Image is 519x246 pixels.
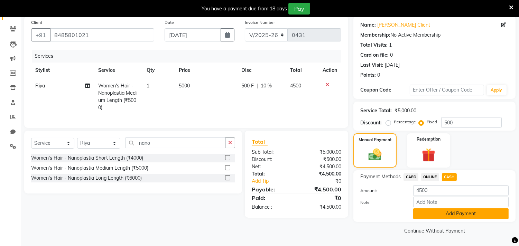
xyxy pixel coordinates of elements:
div: ₹5,000.00 [395,107,416,114]
div: You have a payment due from 18 days [202,5,287,12]
div: ₹4,500.00 [297,204,347,211]
a: [PERSON_NAME] Client [377,21,430,29]
div: ₹0 [297,194,347,202]
div: 0 [390,51,393,59]
input: Amount [413,185,509,196]
label: Redemption [417,136,441,142]
span: CASH [442,173,457,181]
div: ₹4,500.00 [297,170,347,178]
div: Total Visits: [360,41,388,49]
span: Payment Methods [360,173,401,180]
div: Payable: [247,185,297,193]
div: Net: [247,163,297,170]
div: Women's Hair - Nanoplastia Short Length (₹4000) [31,154,143,162]
span: 5000 [179,83,190,89]
div: Service Total: [360,107,392,114]
th: Disc [237,63,286,78]
div: 0 [377,72,380,79]
div: [DATE] [385,61,400,69]
button: Pay [288,3,310,15]
label: Note: [355,199,408,206]
div: Sub Total: [247,149,297,156]
input: Add Note [413,197,509,207]
label: Fixed [427,119,437,125]
div: ₹4,500.00 [297,185,347,193]
div: Card on file: [360,51,389,59]
div: Services [32,50,346,63]
th: Action [318,63,341,78]
div: Coupon Code [360,86,410,94]
label: Invoice Number [245,19,275,26]
div: 1 [389,41,392,49]
button: Apply [487,85,507,95]
input: Search by Name/Mobile/Email/Code [50,28,154,41]
input: Search or Scan [126,138,225,148]
div: Name: [360,21,376,29]
th: Qty [142,63,175,78]
label: Amount: [355,188,408,194]
span: | [257,82,258,89]
span: 1 [147,83,149,89]
div: Women's Hair - Nanoplastia Long Length (₹6000) [31,174,142,182]
button: +91 [31,28,50,41]
div: Points: [360,72,376,79]
label: Date [165,19,174,26]
div: Women's Hair - Nanoplastia Medium Length (₹5000) [31,164,148,172]
th: Total [286,63,318,78]
div: Paid: [247,194,297,202]
div: Membership: [360,31,390,39]
div: ₹0 [305,178,347,185]
span: CARD [404,173,418,181]
div: No Active Membership [360,31,509,39]
button: Add Payment [413,208,509,219]
label: Percentage [394,119,416,125]
span: ONLINE [421,173,439,181]
span: Total [252,138,268,145]
span: 10 % [261,82,272,89]
div: Balance : [247,204,297,211]
th: Service [94,63,142,78]
th: Stylist [31,63,94,78]
span: 4500 [290,83,301,89]
div: ₹5,000.00 [297,149,347,156]
div: Discount: [360,119,382,126]
input: Enter Offer / Coupon Code [410,85,484,95]
span: 500 F [241,82,254,89]
span: Riya [35,83,45,89]
img: _cash.svg [364,147,385,162]
a: Continue Without Payment [355,227,514,235]
div: Last Visit: [360,61,383,69]
div: Discount: [247,156,297,163]
th: Price [175,63,237,78]
div: ₹4,500.00 [297,163,347,170]
label: Manual Payment [359,137,392,143]
label: Client [31,19,42,26]
div: ₹500.00 [297,156,347,163]
img: _gift.svg [418,146,439,163]
span: Women's Hair - Nanoplastia Medium Length (₹5000) [98,83,137,111]
div: Total: [247,170,297,178]
a: Add Tip [247,178,305,185]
